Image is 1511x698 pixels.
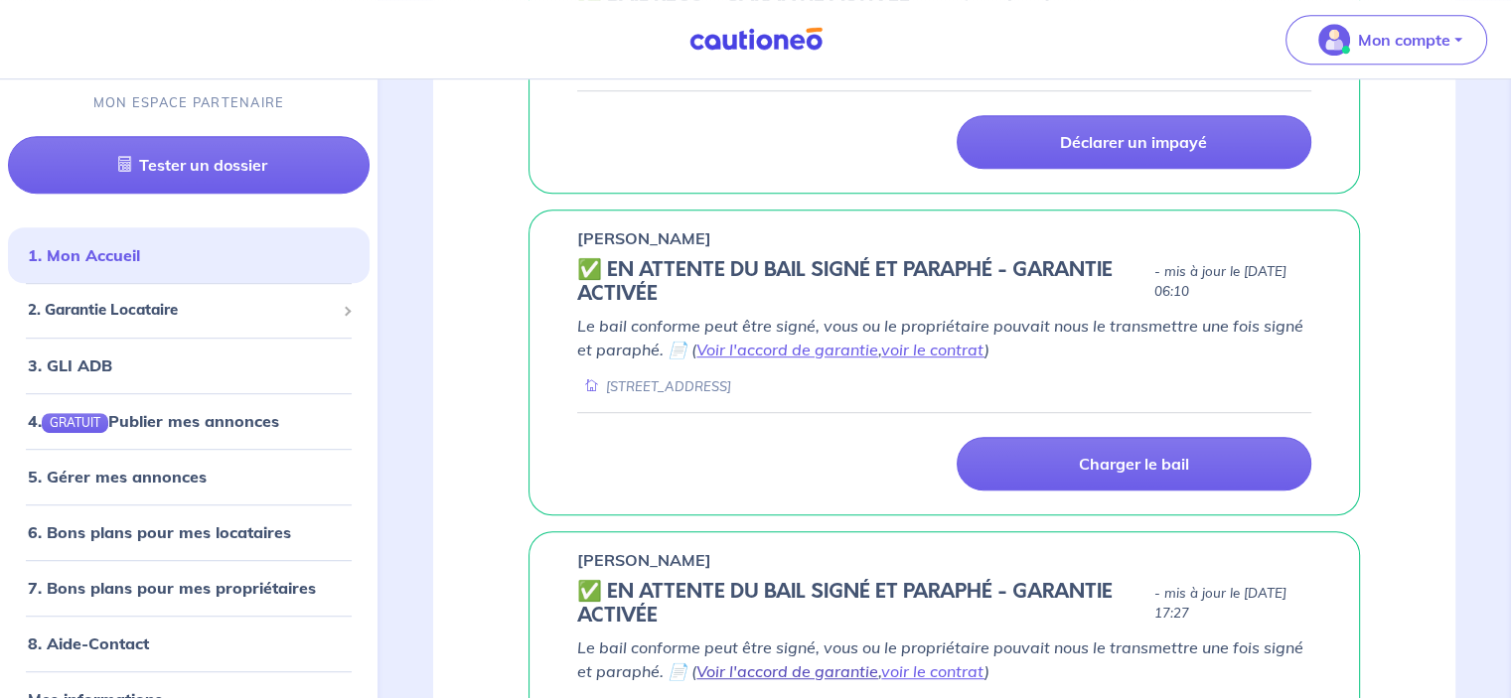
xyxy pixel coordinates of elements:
[681,27,831,52] img: Cautioneo
[8,512,370,552] div: 6. Bons plans pour mes locataires
[28,467,207,487] a: 5. Gérer mes annonces
[957,437,1311,490] a: Charger le bail
[28,245,140,265] a: 1. Mon Accueil
[8,291,370,330] div: 2. Garantie Locataire
[28,355,112,375] a: 3. GLI ADB
[881,340,984,359] a: voir le contrat
[28,522,291,542] a: 6. Bons plans pour mes locataires
[1154,584,1311,624] p: - mis à jour le [DATE] 17:27
[696,661,878,681] a: Voir l'accord de garantie
[1154,262,1311,302] p: - mis à jour le [DATE] 06:10
[8,457,370,496] div: 5. Gérer mes annonces
[28,578,316,598] a: 7. Bons plans pour mes propriétaires
[8,136,370,194] a: Tester un dossier
[577,377,731,396] div: [STREET_ADDRESS]
[93,93,285,112] p: MON ESPACE PARTENAIRE
[1079,454,1189,474] p: Charger le bail
[1358,28,1450,52] p: Mon compte
[577,258,1146,306] h5: ✅️️️ EN ATTENTE DU BAIL SIGNÉ ET PARAPHÉ - GARANTIE ACTIVÉE
[8,568,370,608] div: 7. Bons plans pour mes propriétaires
[1060,132,1207,152] p: Déclarer un impayé
[8,346,370,385] div: 3. GLI ADB
[8,401,370,441] div: 4.GRATUITPublier mes annonces
[577,226,711,250] p: [PERSON_NAME]
[28,299,335,322] span: 2. Garantie Locataire
[1285,15,1487,65] button: illu_account_valid_menu.svgMon compte
[1318,24,1350,56] img: illu_account_valid_menu.svg
[28,411,279,431] a: 4.GRATUITPublier mes annonces
[577,548,711,572] p: [PERSON_NAME]
[957,115,1311,169] a: Déclarer un impayé
[577,580,1146,628] h5: ✅️️️ EN ATTENTE DU BAIL SIGNÉ ET PARAPHÉ - GARANTIE ACTIVÉE
[577,258,1311,306] div: state: CONTRACT-SIGNED, Context: ,IS-GL-CAUTION
[28,633,149,653] a: 8. Aide-Contact
[577,316,1303,359] em: Le bail conforme peut être signé, vous ou le propriétaire pouvait nous le transmettre une fois si...
[696,340,878,359] a: Voir l'accord de garantie
[8,624,370,663] div: 8. Aide-Contact
[8,235,370,275] div: 1. Mon Accueil
[881,661,984,681] a: voir le contrat
[577,580,1311,628] div: state: CONTRACT-SIGNED, Context: ,IS-GL-CAUTION
[577,637,1303,681] em: Le bail conforme peut être signé, vous ou le propriétaire pouvait nous le transmettre une fois si...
